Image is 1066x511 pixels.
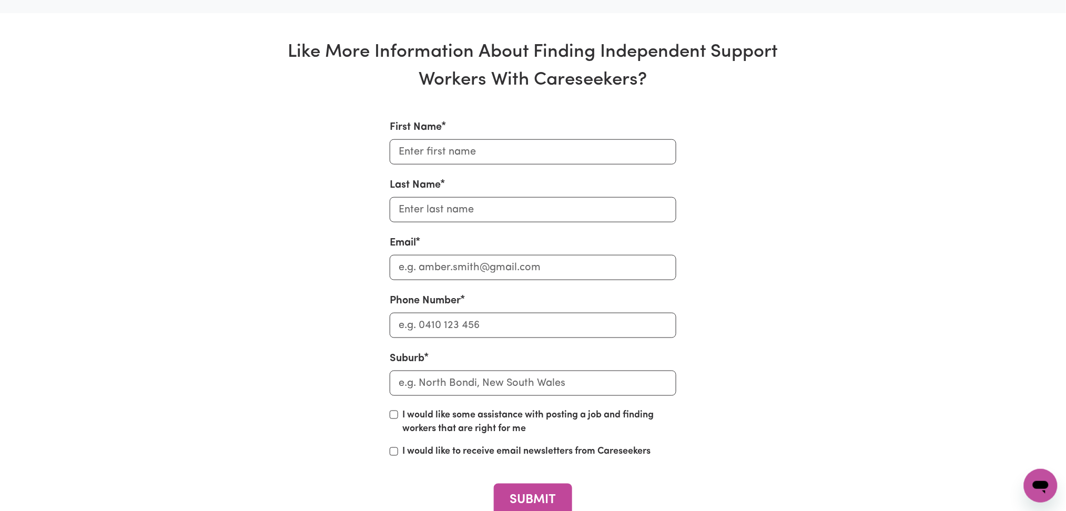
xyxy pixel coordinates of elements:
label: I would like to receive email newsletters from Careseekers [402,445,651,459]
input: e.g. 0410 123 456 [390,313,676,338]
label: First Name [390,119,442,135]
input: Enter last name [390,197,676,222]
label: Phone Number [390,293,461,309]
label: Last Name [390,177,441,193]
input: Enter first name [390,139,676,165]
input: e.g. amber.smith@gmail.com [390,255,676,280]
label: Suburb [390,351,424,366]
iframe: Button to launch messaging window [1024,469,1058,503]
label: I would like some assistance with posting a job and finding workers that are right for me [402,408,676,437]
input: e.g. North Bondi, New South Wales [390,371,676,396]
label: Email [390,235,416,251]
h3: Like More Information About Finding Independent Support Workers With Careseekers? [256,38,811,94]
